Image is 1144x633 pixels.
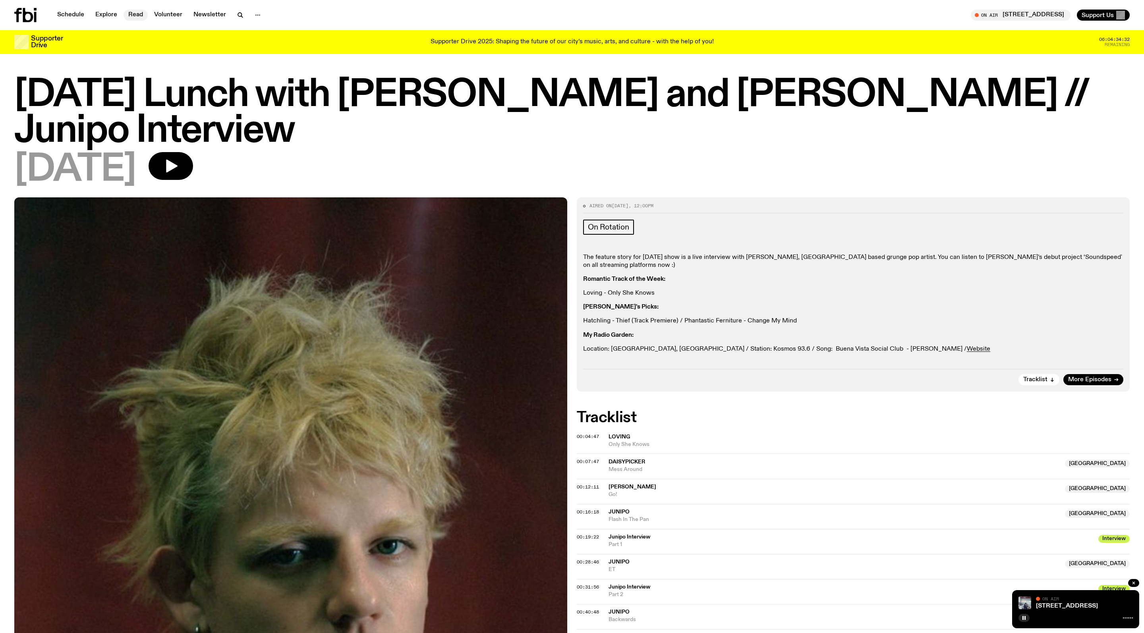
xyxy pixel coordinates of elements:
[609,542,622,547] span: Part 1
[577,610,599,614] button: 00:40:48
[583,254,1123,269] p: The feature story for [DATE] show is a live interview with [PERSON_NAME], [GEOGRAPHIC_DATA] based...
[1018,596,1031,609] img: Pat sits at a dining table with his profile facing the camera. Rhea sits to his left facing the c...
[577,509,599,515] span: 00:16:18
[583,332,634,338] strong: My Radio Garden:
[1077,10,1130,21] button: Support Us
[91,10,122,21] a: Explore
[577,609,599,615] span: 00:40:48
[124,10,148,21] a: Read
[1068,377,1111,383] span: More Episodes
[577,411,1130,425] h2: Tracklist
[609,616,1060,623] span: Backwards
[14,77,1130,149] h1: [DATE] Lunch with [PERSON_NAME] and [PERSON_NAME] // Junipo Interview
[609,583,1094,591] span: Junipo Interview
[1023,377,1047,383] span: Tracklist
[583,276,665,282] strong: Romantic Track of the Week:
[431,39,714,46] p: Supporter Drive 2025: Shaping the future of our city’s music, arts, and culture - with the help o...
[583,304,659,310] strong: [PERSON_NAME]'s Picks:
[1105,42,1130,47] span: Remaining
[609,441,1130,448] span: Only She Knows
[52,10,89,21] a: Schedule
[1063,374,1123,385] a: More Episodes
[577,458,599,465] span: 00:07:47
[14,152,136,188] span: [DATE]
[628,203,653,209] span: , 12:00pm
[1099,37,1130,42] span: 06:04:34:32
[609,566,1060,573] span: ET
[577,535,599,539] button: 00:19:22
[589,203,612,209] span: Aired on
[1098,585,1130,593] span: Interview
[583,317,1123,325] p: Hatchling - Thief (Track Premiere) / Phantastic Ferniture - Change My Mind
[1065,510,1130,518] span: [GEOGRAPHIC_DATA]
[609,533,1094,541] span: Junipo Interview
[577,484,599,490] span: 00:12:11
[577,534,599,540] span: 00:19:22
[577,585,599,589] button: 00:31:56
[189,10,231,21] a: Newsletter
[1065,485,1130,493] span: [GEOGRAPHIC_DATA]
[583,345,1123,353] p: Location: [GEOGRAPHIC_DATA], [GEOGRAPHIC_DATA] / Station: Kosmos 93.6 / Song: Buena Vista Social ...
[149,10,187,21] a: Volunteer
[577,510,599,514] button: 00:16:18
[609,509,630,515] span: Junipo
[609,559,630,565] span: Junipo
[1065,560,1130,568] span: [GEOGRAPHIC_DATA]
[31,35,63,49] h3: Supporter Drive
[609,609,630,615] span: Junipo
[1098,535,1130,543] span: Interview
[609,466,1060,473] span: Mess Around
[577,433,599,440] span: 00:04:47
[588,223,629,232] span: On Rotation
[609,484,656,490] span: [PERSON_NAME]
[583,220,634,235] a: On Rotation
[577,584,599,590] span: 00:31:56
[609,434,630,440] span: Loving
[612,203,628,209] span: [DATE]
[577,559,599,565] span: 00:28:46
[1082,12,1114,19] span: Support Us
[609,592,623,597] span: Part 2
[1018,374,1059,385] button: Tracklist
[577,560,599,564] button: 00:28:46
[1042,596,1059,601] span: On Air
[577,434,599,439] button: 00:04:47
[609,491,1060,498] span: Go!
[577,485,599,489] button: 00:12:11
[583,289,1123,297] p: Loving - Only She Knows
[609,459,645,465] span: Daisypicker
[967,346,990,352] a: Website
[971,10,1071,21] button: On Air[STREET_ADDRESS]
[1065,459,1130,467] span: [GEOGRAPHIC_DATA]
[609,516,1060,523] span: Flash In The Pan
[577,459,599,464] button: 00:07:47
[1036,603,1098,609] a: [STREET_ADDRESS]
